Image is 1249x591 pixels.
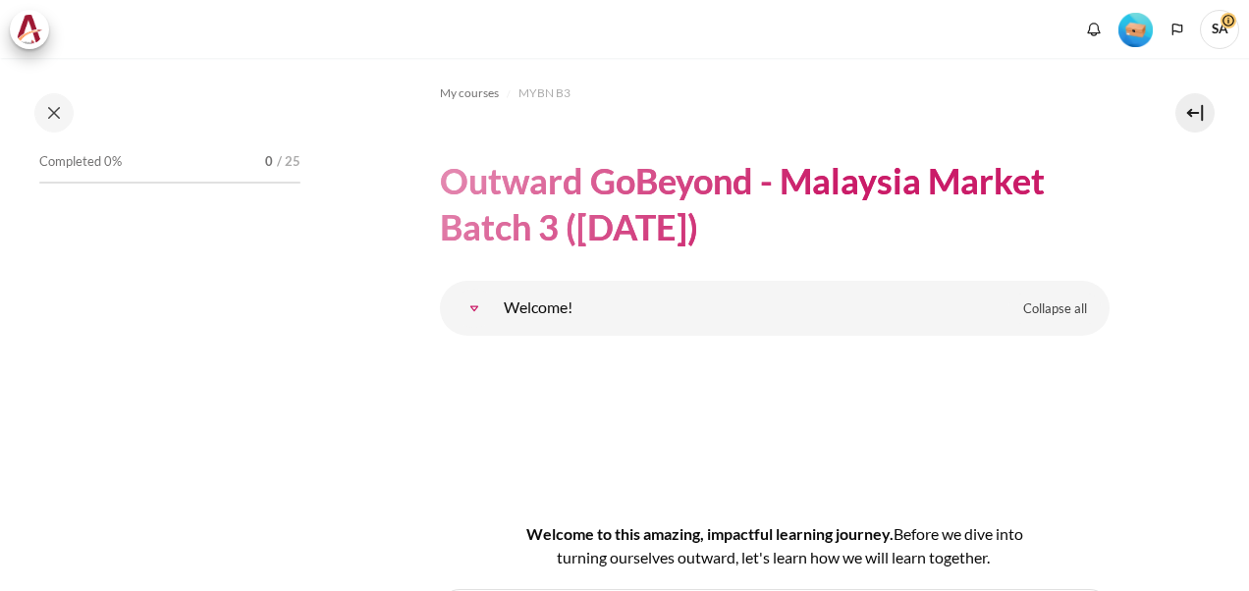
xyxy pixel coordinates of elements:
div: Level #1 [1118,11,1153,47]
img: Level #1 [1118,13,1153,47]
span: SA [1200,10,1239,49]
div: Show notification window with no new notifications [1079,15,1109,44]
h4: Welcome to this amazing, impactful learning journey. [503,522,1047,569]
button: Languages [1163,15,1192,44]
span: Collapse all [1023,299,1087,319]
a: My courses [440,81,499,105]
a: Welcome! [455,289,494,328]
span: B [894,524,903,543]
nav: Navigation bar [440,78,1110,109]
span: MYBN B3 [518,84,570,102]
span: 0 [265,152,273,172]
a: User menu [1200,10,1239,49]
img: Architeck [16,15,43,44]
h1: Outward GoBeyond - Malaysia Market Batch 3 ([DATE]) [440,158,1110,250]
span: / 25 [277,152,300,172]
span: Completed 0% [39,152,122,172]
span: My courses [440,84,499,102]
a: Level #1 [1111,11,1161,47]
a: Architeck Architeck [10,10,59,49]
a: Collapse all [1008,293,1102,326]
a: MYBN B3 [518,81,570,105]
